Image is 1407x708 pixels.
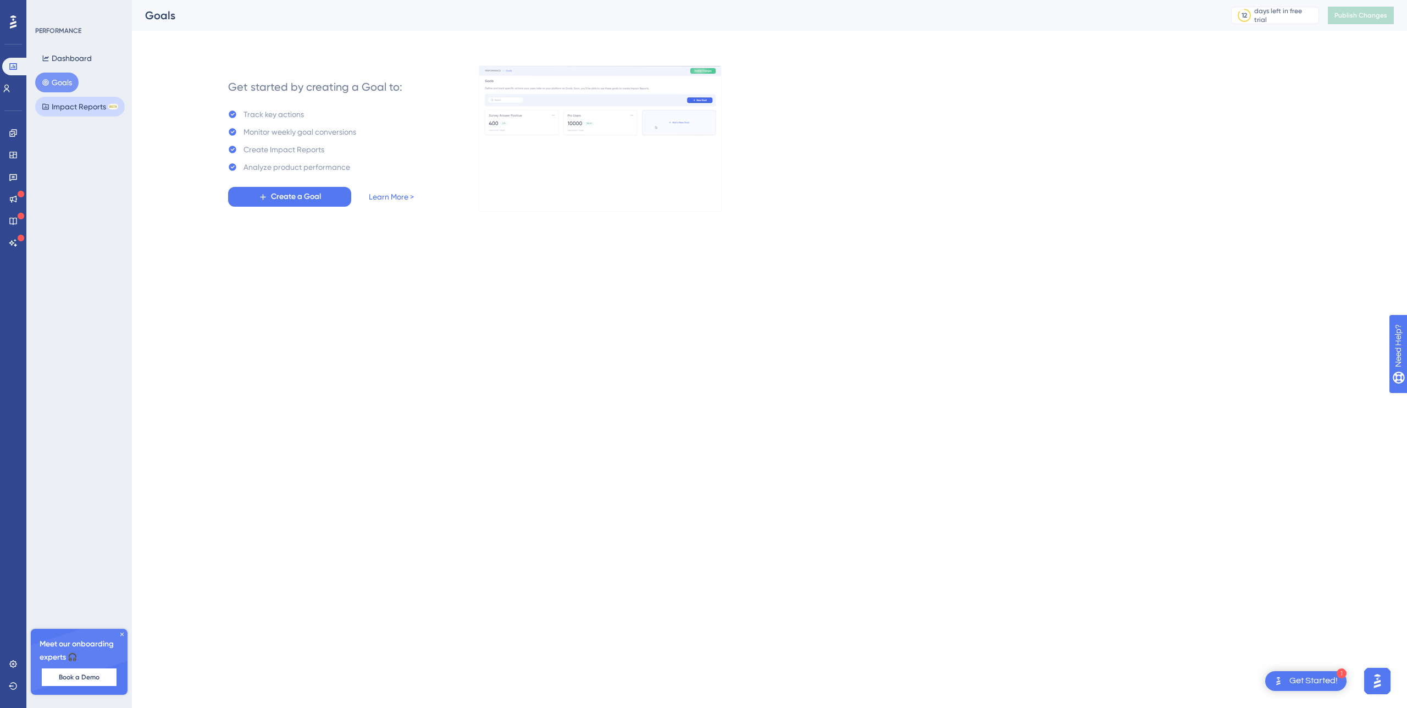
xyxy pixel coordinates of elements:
div: Track key actions [243,108,304,121]
div: days left in free trial [1254,7,1315,24]
div: 1 [1337,668,1347,678]
span: Need Help? [26,3,69,16]
button: Publish Changes [1328,7,1394,24]
button: Create a Goal [228,187,351,207]
div: 12 [1242,11,1247,20]
div: Get started by creating a Goal to: [228,79,402,95]
span: Book a Demo [59,673,99,682]
div: Goals [145,8,1204,23]
div: Monitor weekly goal conversions [243,125,356,139]
div: Create Impact Reports [243,143,324,156]
button: Book a Demo [42,668,117,686]
span: Meet our onboarding experts 🎧 [40,638,119,664]
button: Goals [35,73,79,92]
a: Learn More > [369,190,414,203]
div: PERFORMANCE [35,26,81,35]
img: 4ba7ac607e596fd2f9ec34f7978dce69.gif [479,65,722,212]
iframe: UserGuiding AI Assistant Launcher [1361,665,1394,698]
div: Analyze product performance [243,161,350,174]
span: Create a Goal [271,190,321,203]
div: Get Started! [1289,675,1338,687]
img: launcher-image-alternative-text [1272,674,1285,688]
div: Open Get Started! checklist, remaining modules: 1 [1265,671,1347,691]
div: BETA [108,104,118,109]
button: Impact ReportsBETA [35,97,125,117]
button: Dashboard [35,48,98,68]
span: Publish Changes [1334,11,1387,20]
